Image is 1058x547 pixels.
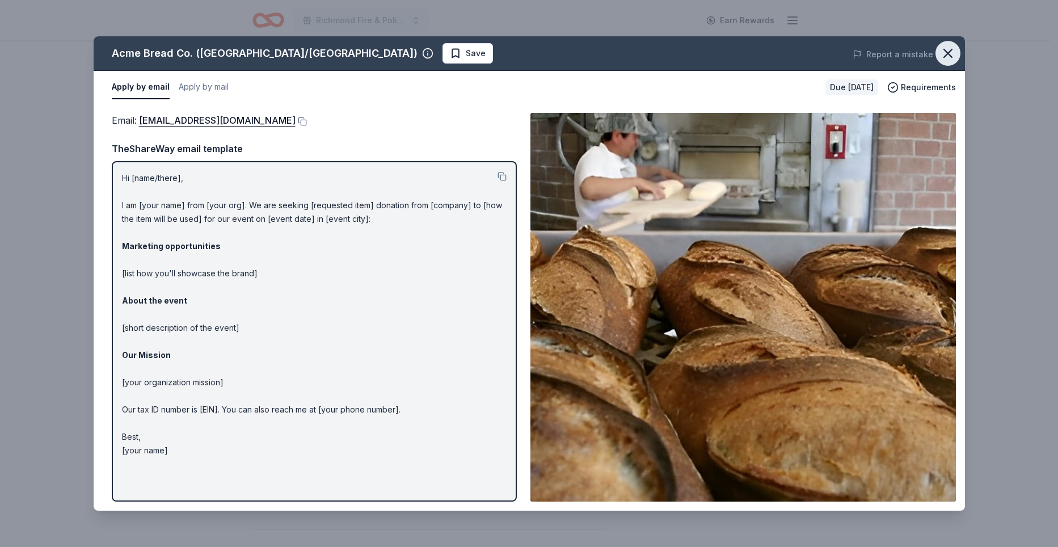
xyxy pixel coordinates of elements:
[825,79,878,95] div: Due [DATE]
[887,81,956,94] button: Requirements
[122,241,221,251] strong: Marketing opportunities
[112,141,517,156] div: TheShareWay email template
[853,48,933,61] button: Report a mistake
[139,113,296,128] a: [EMAIL_ADDRESS][DOMAIN_NAME]
[122,350,171,360] strong: Our Mission
[112,44,418,62] div: Acme Bread Co. ([GEOGRAPHIC_DATA]/[GEOGRAPHIC_DATA])
[122,171,507,457] p: Hi [name/there], I am [your name] from [your org]. We are seeking [requested item] donation from ...
[112,115,296,126] span: Email :
[179,75,229,99] button: Apply by mail
[112,75,170,99] button: Apply by email
[901,81,956,94] span: Requirements
[530,113,956,502] img: Image for Acme Bread Co. (East Bay/North Bay)
[122,296,187,305] strong: About the event
[442,43,493,64] button: Save
[466,47,486,60] span: Save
